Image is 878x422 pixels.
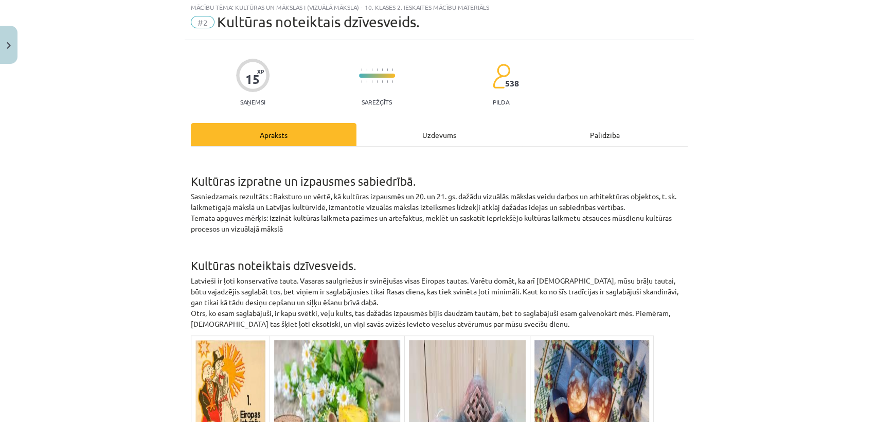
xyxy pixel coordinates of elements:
div: 15 [245,72,260,86]
img: icon-short-line-57e1e144782c952c97e751825c79c345078a6d821885a25fce030b3d8c18986b.svg [382,68,383,71]
p: Sarežģīts [362,98,392,105]
img: icon-short-line-57e1e144782c952c97e751825c79c345078a6d821885a25fce030b3d8c18986b.svg [392,80,393,83]
img: icon-short-line-57e1e144782c952c97e751825c79c345078a6d821885a25fce030b3d8c18986b.svg [371,80,372,83]
h1: Kultūras noteiktais dzīvesveids. [191,240,688,272]
img: icon-short-line-57e1e144782c952c97e751825c79c345078a6d821885a25fce030b3d8c18986b.svg [387,80,388,83]
img: icon-short-line-57e1e144782c952c97e751825c79c345078a6d821885a25fce030b3d8c18986b.svg [361,80,362,83]
img: icon-close-lesson-0947bae3869378f0d4975bcd49f059093ad1ed9edebbc8119c70593378902aed.svg [7,42,11,49]
img: icon-short-line-57e1e144782c952c97e751825c79c345078a6d821885a25fce030b3d8c18986b.svg [377,80,378,83]
img: icon-short-line-57e1e144782c952c97e751825c79c345078a6d821885a25fce030b3d8c18986b.svg [366,80,367,83]
img: icon-short-line-57e1e144782c952c97e751825c79c345078a6d821885a25fce030b3d8c18986b.svg [392,68,393,71]
img: icon-short-line-57e1e144782c952c97e751825c79c345078a6d821885a25fce030b3d8c18986b.svg [366,68,367,71]
h1: Kultūras izpratne un izpausmes sabiedrībā. [191,156,688,188]
p: Saņemsi [236,98,270,105]
img: icon-short-line-57e1e144782c952c97e751825c79c345078a6d821885a25fce030b3d8c18986b.svg [371,68,372,71]
span: Kultūras noteiktais dzīvesveids. [217,13,420,30]
div: Mācību tēma: Kultūras un mākslas i (vizuālā māksla) - 10. klases 2. ieskaites mācību materiāls [191,4,688,11]
p: Latvieši ir ļoti konservatīva tauta. Vasaras saulgriežus ir svinējušas visas Eiropas tautas. Varē... [191,275,688,329]
img: students-c634bb4e5e11cddfef0936a35e636f08e4e9abd3cc4e673bd6f9a4125e45ecb1.svg [492,63,510,89]
img: icon-short-line-57e1e144782c952c97e751825c79c345078a6d821885a25fce030b3d8c18986b.svg [377,68,378,71]
img: icon-short-line-57e1e144782c952c97e751825c79c345078a6d821885a25fce030b3d8c18986b.svg [382,80,383,83]
img: icon-short-line-57e1e144782c952c97e751825c79c345078a6d821885a25fce030b3d8c18986b.svg [361,68,362,71]
div: Palīdzība [522,123,688,146]
p: pilda [493,98,509,105]
img: icon-short-line-57e1e144782c952c97e751825c79c345078a6d821885a25fce030b3d8c18986b.svg [387,68,388,71]
span: 538 [505,79,519,88]
div: Uzdevums [356,123,522,146]
span: #2 [191,16,214,28]
p: Sasniedzamais rezultāts : Raksturo un vērtē, kā kultūras izpausmēs un 20. un 21. gs. dažādu vizuā... [191,191,688,234]
div: Apraksts [191,123,356,146]
span: XP [257,68,264,74]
